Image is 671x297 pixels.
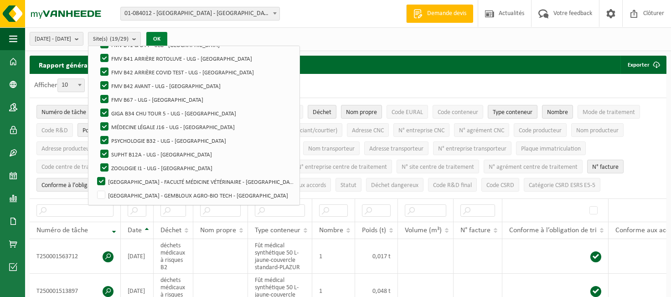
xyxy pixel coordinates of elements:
label: MÉDECINE LÉGALE J16 - ULG - [GEOGRAPHIC_DATA] [98,120,294,134]
span: N° agrément CNC [459,127,504,134]
span: Date [128,227,142,234]
span: Déchet dangereux [371,182,418,189]
label: [GEOGRAPHIC_DATA] - GEMBLOUX AGRO-BIO TECH - [GEOGRAPHIC_DATA] [95,188,294,202]
label: PSYCHOLOGIE B32 - ULG - [GEOGRAPHIC_DATA] [98,134,294,147]
button: Poids (t)Poids (t): Activate to sort [77,123,108,137]
label: FMV B41 ARRIÈRE ROTOLUVE - ULG - [GEOGRAPHIC_DATA] [98,52,294,65]
button: Nom transporteurNom transporteur: Activate to sort [303,141,360,155]
span: Code CSRD [486,182,514,189]
span: Conforme à l’obligation de tri [41,182,116,189]
span: Nom transporteur [308,146,355,152]
label: FMV B42 ARRIÈRE COVID TEST - ULG - [GEOGRAPHIC_DATA] [98,65,294,79]
span: Catégorie CSRD ESRS E5-5 [529,182,595,189]
button: Adresse CNCAdresse CNC: Activate to sort [347,123,389,137]
span: Nom producteur [576,127,619,134]
label: GIGA B34 CHU TOUR 5 - ULG - [GEOGRAPHIC_DATA] [98,106,294,120]
span: Plaque immatriculation [521,146,581,152]
button: Nom producteurNom producteur: Activate to sort [571,123,624,137]
td: 0,017 t [355,239,398,274]
span: Type conteneur [255,227,300,234]
span: Poids (t) [362,227,386,234]
button: Adresse transporteurAdresse transporteur: Activate to sort [364,141,428,155]
label: ZOOLOGIE I1 - ULG - [GEOGRAPHIC_DATA] [98,161,294,175]
count: (19/29) [110,36,129,42]
label: Afficher éléments [34,82,117,89]
span: N° entreprise transporteur [438,146,506,152]
td: T250001563712 [30,239,121,274]
td: 1 [312,239,355,274]
span: 01-084012 - UNIVERSITE DE LIÈGE - ULG - LIÈGE [121,7,279,20]
button: Code R&DCode R&amp;D: Activate to sort [36,123,73,137]
span: Nombre [319,227,343,234]
button: Conforme à l’obligation de tri : Activate to sort [36,178,121,192]
button: StatutStatut: Activate to sort [335,178,361,192]
span: Poids (t) [83,127,103,134]
button: Code R&D finalCode R&amp;D final: Activate to sort [428,178,477,192]
span: Nombre [547,109,568,116]
span: Code producteur [519,127,562,134]
span: Adresse CNC [352,127,384,134]
button: Mode de traitementMode de traitement: Activate to sort [578,105,640,119]
span: Type conteneur [493,109,532,116]
button: Code conteneurCode conteneur: Activate to sort [433,105,483,119]
span: 10 [57,78,85,92]
button: N° agrément centre de traitementN° agrément centre de traitement: Activate to sort [484,160,583,173]
span: N° site centre de traitement [402,164,474,171]
span: Code R&D [41,127,68,134]
span: 01-084012 - UNIVERSITE DE LIÈGE - ULG - LIÈGE [120,7,280,21]
h2: Rapport général [30,56,98,74]
span: Site(s) [93,32,129,46]
button: Type conteneurType conteneur: Activate to sort [488,105,537,119]
span: N° agrément centre de traitement [489,164,578,171]
button: Exporter [620,56,666,74]
label: FMV B67 - ULG - [GEOGRAPHIC_DATA] [98,93,294,106]
span: Statut [341,182,356,189]
span: Numéro de tâche [36,227,88,234]
td: déchets médicaux à risques B2 [154,239,193,274]
button: OK [146,32,167,47]
span: Code R&D final [433,182,472,189]
button: Code producteurCode producteur: Activate to sort [514,123,567,137]
span: 10 [58,79,84,92]
span: [DATE] - [DATE] [35,32,71,46]
button: N° factureN° facture: Activate to sort [587,160,624,173]
label: [GEOGRAPHIC_DATA] - FACULTÉ MÉDICINE VÉTÉRINAIRE - [GEOGRAPHIC_DATA] [95,175,294,188]
button: Site(s)(19/29) [88,32,141,46]
button: Déchet dangereux : Activate to sort [366,178,423,192]
span: Adresse producteur [41,146,92,152]
span: Adresse transporteur [369,146,423,152]
td: [DATE] [121,239,154,274]
button: N° agrément CNCN° agrément CNC: Activate to sort [454,123,509,137]
span: Déchet [313,109,331,116]
span: Code conteneur [438,109,478,116]
span: Mode de traitement [583,109,635,116]
button: Nom propreNom propre: Activate to sort [341,105,382,119]
span: Code EURAL [392,109,423,116]
span: N° entreprise centre de traitement [297,164,387,171]
span: Numéro de tâche [41,109,86,116]
button: Plaque immatriculationPlaque immatriculation: Activate to sort [516,141,586,155]
span: Nom propre [346,109,377,116]
button: DéchetDéchet: Activate to sort [308,105,336,119]
span: Déchet [160,227,181,234]
label: FMV B42 AVANT - ULG - [GEOGRAPHIC_DATA] [98,79,294,93]
button: Code centre de traitementCode centre de traitement: Activate to sort [36,160,115,173]
span: N° facture [592,164,619,171]
span: Nom propre [200,227,236,234]
span: Conforme à l’obligation de tri [509,227,597,234]
span: Demande devis [425,9,469,18]
button: N° entreprise CNCN° entreprise CNC: Activate to sort [393,123,449,137]
span: N° facture [460,227,490,234]
button: [DATE] - [DATE] [30,32,83,46]
span: Volume (m³) [405,227,442,234]
button: Numéro de tâcheNuméro de tâche: Activate to remove sorting [36,105,91,119]
button: Catégorie CSRD ESRS E5-5Catégorie CSRD ESRS E5-5: Activate to sort [524,178,600,192]
button: N° entreprise transporteurN° entreprise transporteur: Activate to sort [433,141,511,155]
button: Adresse producteurAdresse producteur: Activate to sort [36,141,97,155]
button: NombreNombre: Activate to sort [542,105,573,119]
button: N° site centre de traitementN° site centre de traitement: Activate to sort [397,160,479,173]
label: SUPHT B12A - ULG - [GEOGRAPHIC_DATA] [98,147,294,161]
span: N° entreprise CNC [398,127,444,134]
button: Code EURALCode EURAL: Activate to sort [387,105,428,119]
button: Code CSRDCode CSRD: Activate to sort [481,178,519,192]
